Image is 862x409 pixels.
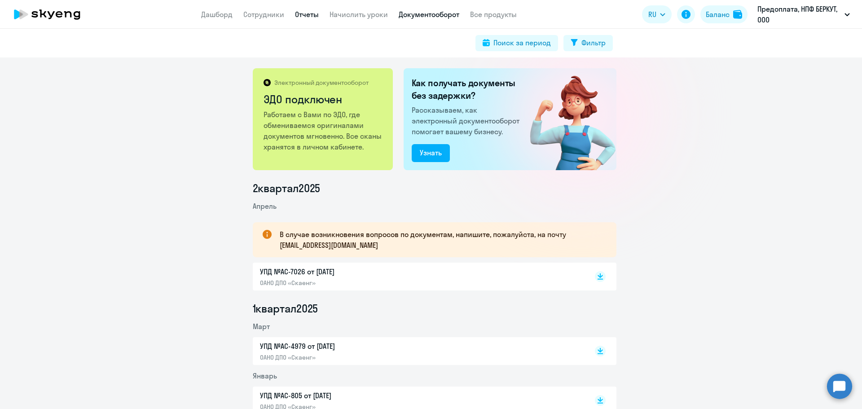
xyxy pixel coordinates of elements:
p: Рассказываем, как электронный документооборот помогает вашему бизнесу. [412,105,523,137]
div: Фильтр [581,37,606,48]
li: 1 квартал 2025 [253,301,616,316]
div: Узнать [420,147,442,158]
li: 2 квартал 2025 [253,181,616,195]
span: Март [253,322,270,331]
a: Документооборот [399,10,459,19]
p: УПД №AC-4979 от [DATE] [260,341,449,352]
a: Сотрудники [243,10,284,19]
button: Узнать [412,144,450,162]
a: УПД №AC-7026 от [DATE]ОАНО ДПО «Скаенг» [260,266,576,287]
span: Январь [253,371,277,380]
div: Поиск за период [493,37,551,48]
a: Дашборд [201,10,233,19]
a: Все продукты [470,10,517,19]
button: Фильтр [563,35,613,51]
span: Апрель [253,202,277,211]
img: connected [515,68,616,170]
button: Поиск за период [475,35,558,51]
h2: Как получать документы без задержки? [412,77,523,102]
p: ОАНО ДПО «Скаенг» [260,353,449,361]
p: Электронный документооборот [274,79,369,87]
div: Баланс [706,9,730,20]
button: Балансbalance [700,5,748,23]
p: Работаем с Вами по ЭДО, где обмениваемся оригиналами документов мгновенно. Все сканы хранятся в л... [264,109,383,152]
button: Предоплата, НПФ БЕРКУТ, ООО [753,4,854,25]
p: В случае возникновения вопросов по документам, напишите, пожалуйста, на почту [EMAIL_ADDRESS][DOM... [280,229,600,251]
a: Отчеты [295,10,319,19]
h2: ЭДО подключен [264,92,383,106]
span: RU [648,9,656,20]
a: Начислить уроки [330,10,388,19]
img: balance [733,10,742,19]
button: RU [642,5,672,23]
p: Предоплата, НПФ БЕРКУТ, ООО [757,4,841,25]
a: УПД №AC-4979 от [DATE]ОАНО ДПО «Скаенг» [260,341,576,361]
p: ОАНО ДПО «Скаенг» [260,279,449,287]
p: УПД №AC-7026 от [DATE] [260,266,449,277]
p: УПД №AC-805 от [DATE] [260,390,449,401]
